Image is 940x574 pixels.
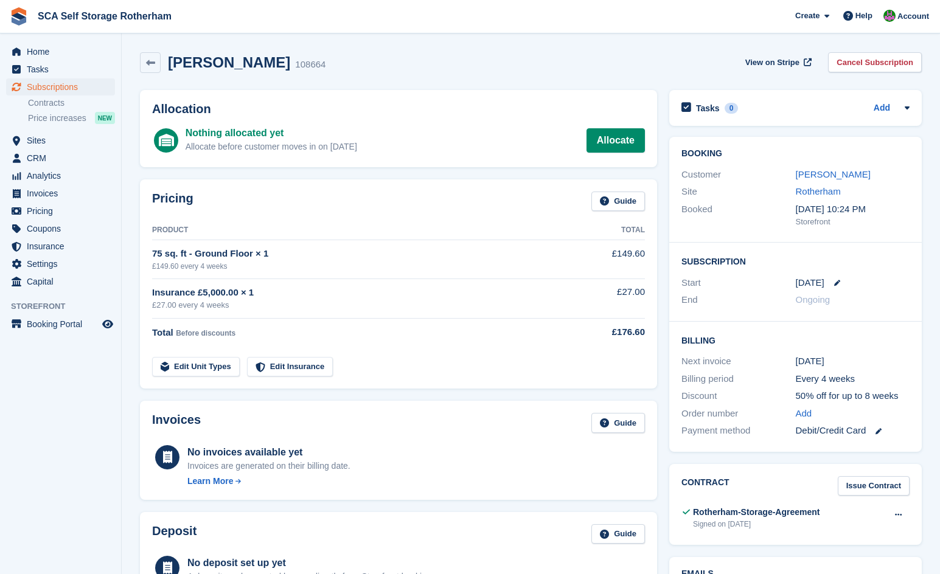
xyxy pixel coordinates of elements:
div: 50% off for up to 8 weeks [796,389,910,403]
span: Insurance [27,238,100,255]
h2: Invoices [152,413,201,433]
th: Total [569,221,645,240]
span: Analytics [27,167,100,184]
a: menu [6,255,115,272]
div: End [681,293,796,307]
span: Total [152,327,173,337]
th: Product [152,221,569,240]
div: Next invoice [681,354,796,368]
a: Learn More [187,475,350,488]
div: Discount [681,389,796,403]
a: [PERSON_NAME] [796,169,871,179]
a: Guide [591,192,645,212]
a: menu [6,316,115,333]
a: Add [796,407,812,421]
span: Capital [27,273,100,290]
time: 2025-09-29 00:00:00 UTC [796,276,824,290]
div: Allocate before customer moves in on [DATE] [186,140,357,153]
span: CRM [27,150,100,167]
a: menu [6,202,115,220]
div: Payment method [681,424,796,438]
img: Sarah Race [883,10,896,22]
h2: Contract [681,476,729,496]
a: menu [6,132,115,149]
a: menu [6,61,115,78]
div: 0 [725,103,739,114]
div: 75 sq. ft - Ground Floor × 1 [152,247,569,261]
a: Guide [591,524,645,544]
a: Guide [591,413,645,433]
div: Nothing allocated yet [186,126,357,140]
span: Create [795,10,820,22]
a: menu [6,238,115,255]
a: menu [6,150,115,167]
a: Rotherham [796,186,841,196]
td: £149.60 [569,240,645,278]
a: Price increases NEW [28,111,115,125]
div: £149.60 every 4 weeks [152,261,569,272]
div: £176.60 [569,325,645,339]
td: £27.00 [569,278,645,318]
h2: Deposit [152,524,197,544]
div: NEW [95,112,115,124]
h2: Billing [681,334,910,346]
span: Subscriptions [27,78,100,95]
span: Price increases [28,112,86,124]
a: menu [6,220,115,237]
div: Debit/Credit Card [796,424,910,438]
span: Before discounts [176,329,235,337]
a: Issue Contract [838,476,910,496]
span: Settings [27,255,100,272]
a: Edit Insurance [247,357,333,377]
div: [DATE] [796,354,910,368]
div: Site [681,185,796,199]
div: Signed on [DATE] [693,519,820,530]
a: menu [6,273,115,290]
div: Booked [681,202,796,228]
span: View on Stripe [745,57,799,69]
a: Allocate [587,128,645,153]
span: Help [855,10,872,22]
div: [DATE] 10:24 PM [796,202,910,216]
div: Insurance £5,000.00 × 1 [152,286,569,300]
div: Learn More [187,475,233,488]
div: Every 4 weeks [796,372,910,386]
div: Customer [681,168,796,182]
h2: Tasks [696,103,720,114]
span: Tasks [27,61,100,78]
span: Account [897,10,929,22]
a: menu [6,78,115,95]
a: Cancel Subscription [828,52,922,72]
a: menu [6,167,115,184]
span: Pricing [27,202,100,220]
div: Storefront [796,216,910,228]
div: No invoices available yet [187,445,350,460]
span: Home [27,43,100,60]
div: Start [681,276,796,290]
div: Billing period [681,372,796,386]
div: Invoices are generated on their billing date. [187,460,350,472]
a: Add [874,102,890,116]
h2: [PERSON_NAME] [168,54,290,71]
div: Order number [681,407,796,421]
img: stora-icon-8386f47178a22dfd0bd8f6a31ec36ba5ce8667c1dd55bd0f319d3a0aa187defe.svg [10,7,28,26]
h2: Subscription [681,255,910,267]
span: Booking Portal [27,316,100,333]
a: View on Stripe [740,52,814,72]
h2: Allocation [152,102,645,116]
a: Contracts [28,97,115,109]
h2: Pricing [152,192,193,212]
span: Invoices [27,185,100,202]
span: Storefront [11,300,121,313]
h2: Booking [681,149,910,159]
div: No deposit set up yet [187,556,438,570]
a: menu [6,185,115,202]
span: Sites [27,132,100,149]
a: Edit Unit Types [152,357,240,377]
a: menu [6,43,115,60]
a: Preview store [100,317,115,331]
a: SCA Self Storage Rotherham [33,6,176,26]
span: Ongoing [796,294,830,305]
div: 108664 [295,58,326,72]
div: Rotherham-Storage-Agreement [693,506,820,519]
